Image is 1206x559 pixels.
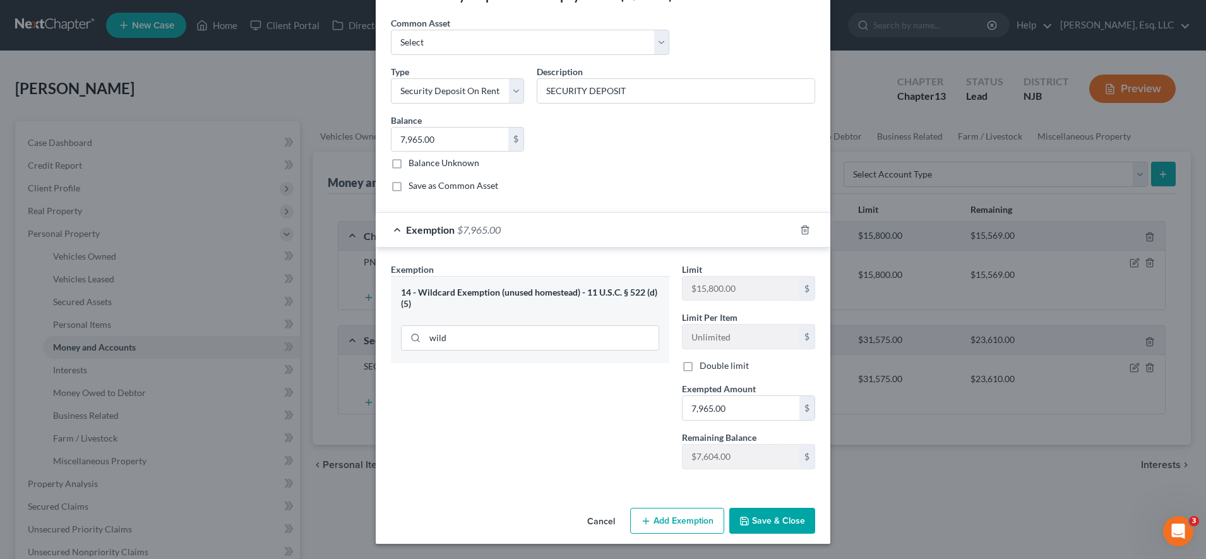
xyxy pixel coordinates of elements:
div: 14 - Wildcard Exemption (unused homestead) - 11 U.S.C. § 522 (d)(5) [401,287,659,310]
input: -- [683,325,799,349]
span: $7,965.00 [457,224,501,236]
input: 0.00 [391,128,508,152]
iframe: Intercom live chat [1163,516,1193,546]
span: Exemption [406,224,455,236]
label: Limit Per Item [682,311,737,324]
label: Double limit [700,359,749,372]
input: 0.00 [683,396,799,420]
input: Search exemption rules... [425,326,659,350]
input: -- [683,277,799,301]
label: Balance Unknown [409,157,479,169]
label: Remaining Balance [682,431,756,444]
label: Type [391,65,409,78]
button: Cancel [577,509,625,534]
label: Balance [391,114,422,127]
span: Exempted Amount [682,383,756,394]
button: Save & Close [729,508,815,534]
div: $ [799,396,815,420]
span: Limit [682,264,702,275]
input: Describe... [537,79,815,103]
label: Save as Common Asset [409,179,498,192]
div: $ [799,277,815,301]
span: Description [537,66,583,77]
span: Exemption [391,264,434,275]
div: $ [508,128,523,152]
label: Common Asset [391,16,450,30]
button: Add Exemption [630,508,724,534]
div: $ [799,445,815,469]
div: $ [799,325,815,349]
span: 3 [1189,516,1199,526]
input: -- [683,445,799,469]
